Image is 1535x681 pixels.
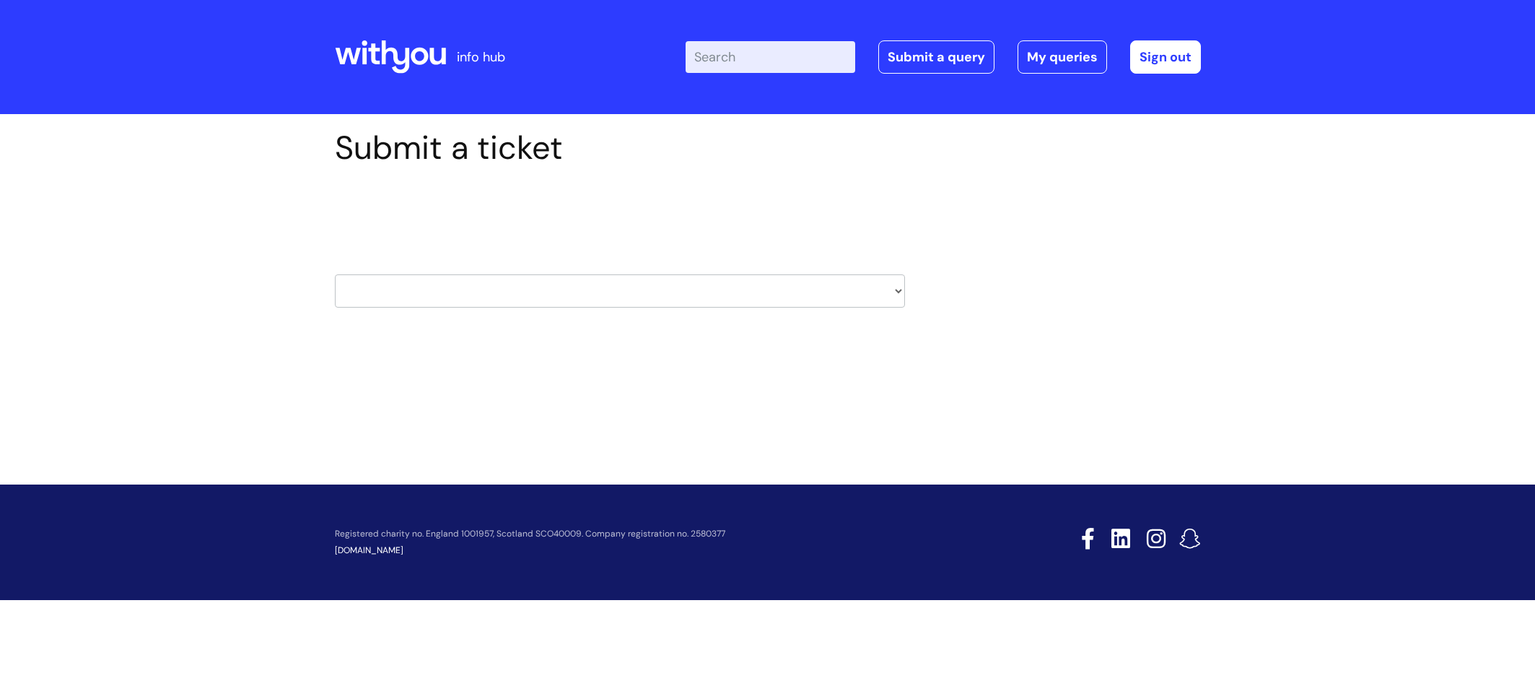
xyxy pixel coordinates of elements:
[1130,40,1201,74] a: Sign out
[457,45,505,69] p: info hub
[335,201,905,227] h2: Select issue type
[1018,40,1107,74] a: My queries
[878,40,994,74] a: Submit a query
[335,529,979,539] p: Registered charity no. England 1001957, Scotland SCO40009. Company registration no. 2580377
[335,129,905,168] h1: Submit a ticket
[335,545,403,556] a: [DOMAIN_NAME]
[686,40,1201,74] div: | -
[686,41,855,73] input: Search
